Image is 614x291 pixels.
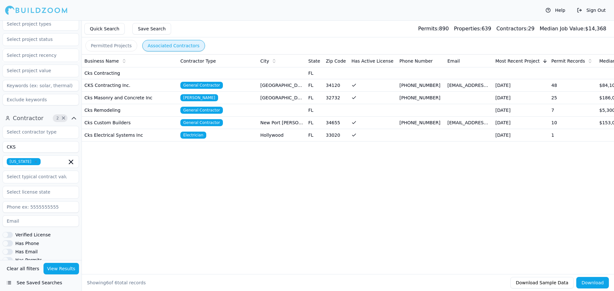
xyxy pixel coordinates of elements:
[3,215,79,227] input: Email
[454,25,491,33] div: 639
[3,126,71,138] input: Select contractor type
[13,114,43,123] span: Contractor
[574,5,609,15] button: Sign Out
[323,117,349,129] td: 34655
[258,79,306,92] td: [GEOGRAPHIC_DATA]
[418,25,449,33] div: 890
[445,117,493,129] td: [EMAIL_ADDRESS][DOMAIN_NAME]
[258,117,306,129] td: New Port [PERSON_NAME]
[323,92,349,104] td: 32732
[87,280,146,286] div: Showing of total records
[15,241,39,246] label: Has Phone
[180,132,206,139] span: Electrician
[84,58,119,64] span: Business Name
[308,58,320,64] span: State
[82,129,178,142] td: Cks Electrical Systems Inc
[397,117,445,129] td: [PHONE_NUMBER]
[258,129,306,142] td: Hollywood
[549,92,597,104] td: 25
[510,277,574,288] button: Download Sample Data
[306,117,323,129] td: FL
[84,23,125,34] button: Quick Search
[3,65,71,76] input: Select project value
[539,26,585,32] span: Median Job Value:
[493,92,549,104] td: [DATE]
[542,5,569,15] button: Help
[61,117,66,120] span: Clear Contractor filters
[258,92,306,104] td: [GEOGRAPHIC_DATA]
[142,40,205,51] button: Associated Contractors
[3,94,79,105] input: Exclude keywords
[82,79,178,92] td: CKS Contracting Inc.
[15,233,51,237] label: Verified License
[3,201,79,213] input: Phone ex: 5555555555
[15,249,38,254] label: Has Email
[3,18,71,30] input: Select project types
[493,129,549,142] td: [DATE]
[82,104,178,117] td: Cks Remodeling
[445,79,493,92] td: [EMAIL_ADDRESS][DOMAIN_NAME]
[5,263,41,274] button: Clear all filters
[454,26,481,32] span: Properties:
[306,104,323,117] td: FL
[323,129,349,142] td: 33020
[306,129,323,142] td: FL
[180,107,223,114] span: General Contractor
[106,280,109,285] span: 6
[306,67,323,79] td: FL
[54,115,61,121] span: 2
[493,79,549,92] td: [DATE]
[326,58,346,64] span: Zip Code
[306,79,323,92] td: FL
[496,26,528,32] span: Contractors:
[3,80,79,91] input: Keywords (ex: solar, thermal)
[3,277,79,288] button: See Saved Searches
[306,92,323,104] td: FL
[180,119,223,126] span: General Contractor
[549,117,597,129] td: 10
[496,25,534,33] div: 29
[539,25,606,33] div: $ 14,368
[180,82,223,89] span: General Contractor
[260,58,269,64] span: City
[551,58,585,64] span: Permit Records
[82,67,178,79] td: Cks Contracting
[180,58,216,64] span: Contractor Type
[493,104,549,117] td: [DATE]
[132,23,171,34] button: Save Search
[549,129,597,142] td: 1
[495,58,540,64] span: Most Recent Project
[180,94,218,101] span: [PERSON_NAME]
[3,141,79,153] input: Business name
[323,79,349,92] td: 34120
[399,58,433,64] span: Phone Number
[82,117,178,129] td: Cks Custom Builders
[447,58,460,64] span: Email
[576,277,609,288] button: Download
[493,117,549,129] td: [DATE]
[418,26,439,32] span: Permits:
[43,263,79,274] button: View Results
[549,79,597,92] td: 48
[7,158,41,165] span: [US_STATE]
[397,92,445,104] td: [PHONE_NUMBER]
[82,92,178,104] td: Cks Masonry and Concrete Inc
[549,104,597,117] td: 7
[3,113,79,123] button: Contractor2Clear Contractor filters
[85,40,137,51] button: Permitted Projects
[351,58,393,64] span: Has Active License
[3,171,71,182] input: Select typical contract value
[3,34,71,45] input: Select project status
[114,280,117,285] span: 6
[15,258,42,262] label: Has Permits
[3,186,71,198] input: Select license state
[397,79,445,92] td: [PHONE_NUMBER]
